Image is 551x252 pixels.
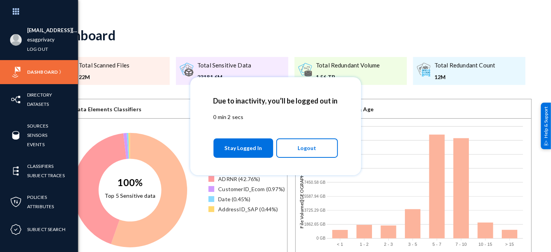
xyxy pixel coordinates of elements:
[276,138,338,158] button: Logout
[214,138,274,158] button: Stay Logged In
[298,142,316,155] span: Logout
[224,141,262,155] span: Stay Logged In
[214,113,338,121] p: 0 min 2 secs
[214,97,338,105] h2: Due to inactivity, you’ll be logged out in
